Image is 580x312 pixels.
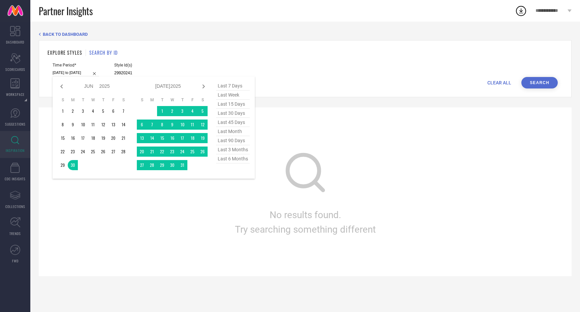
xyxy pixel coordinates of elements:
[137,97,147,103] th: Sunday
[78,97,88,103] th: Tuesday
[118,133,128,143] td: Sat Jun 21 2025
[137,147,147,157] td: Sun Jul 20 2025
[137,133,147,143] td: Sun Jul 13 2025
[9,231,21,236] span: TRENDS
[147,133,157,143] td: Mon Jul 14 2025
[114,69,212,77] input: Enter comma separated style ids e.g. 12345, 67890
[78,147,88,157] td: Tue Jun 24 2025
[39,4,93,18] span: Partner Insights
[5,204,25,209] span: COLLECTIONS
[68,160,78,170] td: Mon Jun 30 2025
[53,63,99,68] span: Time Period*
[147,160,157,170] td: Mon Jul 28 2025
[197,147,208,157] td: Sat Jul 26 2025
[167,106,177,116] td: Wed Jul 02 2025
[216,145,250,154] span: last 3 months
[118,120,128,130] td: Sat Jun 14 2025
[78,106,88,116] td: Tue Jun 03 2025
[216,90,250,100] span: last week
[177,97,187,103] th: Thursday
[89,49,118,56] h1: SEARCH BY ID
[88,106,98,116] td: Wed Jun 04 2025
[157,147,167,157] td: Tue Jul 22 2025
[5,122,26,127] span: SUGGESTIONS
[114,63,212,68] span: Style Id(s)
[78,133,88,143] td: Tue Jun 17 2025
[98,106,108,116] td: Thu Jun 05 2025
[157,133,167,143] td: Tue Jul 15 2025
[68,133,78,143] td: Mon Jun 16 2025
[6,40,24,45] span: DASHBOARD
[137,120,147,130] td: Sun Jul 06 2025
[216,109,250,118] span: last 30 days
[197,120,208,130] td: Sat Jul 12 2025
[216,127,250,136] span: last month
[167,147,177,157] td: Wed Jul 23 2025
[68,147,78,157] td: Mon Jun 23 2025
[108,97,118,103] th: Friday
[216,81,250,90] span: last 7 days
[6,92,25,97] span: WORKSPACE
[515,5,527,17] div: Open download list
[68,106,78,116] td: Mon Jun 02 2025
[108,106,118,116] td: Fri Jun 06 2025
[197,133,208,143] td: Sat Jul 19 2025
[118,106,128,116] td: Sat Jun 07 2025
[187,120,197,130] td: Fri Jul 11 2025
[5,67,25,72] span: SCORECARDS
[5,176,26,181] span: CDC INSIGHTS
[108,120,118,130] td: Fri Jun 13 2025
[157,106,167,116] td: Tue Jul 01 2025
[200,82,208,90] div: Next month
[43,32,88,37] span: BACK TO DASHBOARD
[68,97,78,103] th: Monday
[187,97,197,103] th: Friday
[58,133,68,143] td: Sun Jun 15 2025
[187,147,197,157] td: Fri Jul 25 2025
[88,97,98,103] th: Wednesday
[177,106,187,116] td: Thu Jul 03 2025
[187,133,197,143] td: Fri Jul 18 2025
[157,160,167,170] td: Tue Jul 29 2025
[167,160,177,170] td: Wed Jul 30 2025
[98,97,108,103] th: Thursday
[58,147,68,157] td: Sun Jun 22 2025
[98,147,108,157] td: Thu Jun 26 2025
[147,120,157,130] td: Mon Jul 07 2025
[177,120,187,130] td: Thu Jul 10 2025
[118,97,128,103] th: Saturday
[108,147,118,157] td: Fri Jun 27 2025
[177,147,187,157] td: Thu Jul 24 2025
[48,49,82,56] h1: EXPLORE STYLES
[216,118,250,127] span: last 45 days
[108,133,118,143] td: Fri Jun 20 2025
[98,133,108,143] td: Thu Jun 19 2025
[147,147,157,157] td: Mon Jul 21 2025
[88,133,98,143] td: Wed Jun 18 2025
[270,209,341,220] span: No results found.
[58,82,66,90] div: Previous month
[167,133,177,143] td: Wed Jul 16 2025
[157,97,167,103] th: Tuesday
[157,120,167,130] td: Tue Jul 08 2025
[197,106,208,116] td: Sat Jul 05 2025
[12,258,19,263] span: FWD
[68,120,78,130] td: Mon Jun 09 2025
[39,32,572,37] div: Back TO Dashboard
[118,147,128,157] td: Sat Jun 28 2025
[58,160,68,170] td: Sun Jun 29 2025
[235,224,376,235] span: Try searching something different
[167,120,177,130] td: Wed Jul 09 2025
[58,97,68,103] th: Sunday
[98,120,108,130] td: Thu Jun 12 2025
[137,160,147,170] td: Sun Jul 27 2025
[88,120,98,130] td: Wed Jun 11 2025
[177,160,187,170] td: Thu Jul 31 2025
[58,106,68,116] td: Sun Jun 01 2025
[88,147,98,157] td: Wed Jun 25 2025
[167,97,177,103] th: Wednesday
[177,133,187,143] td: Thu Jul 17 2025
[53,69,99,76] input: Select time period
[187,106,197,116] td: Fri Jul 04 2025
[6,148,25,153] span: INSPIRATION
